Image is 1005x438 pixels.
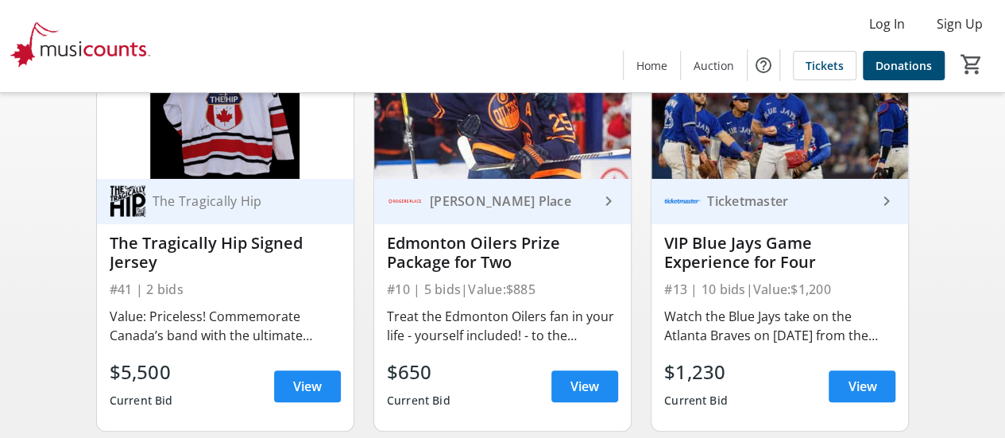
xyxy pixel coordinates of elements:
div: The Tragically Hip Signed Jersey [110,234,341,272]
div: Current Bid [110,386,173,415]
span: Tickets [806,57,844,74]
div: Current Bid [664,386,728,415]
span: View [570,377,599,396]
span: Log In [869,14,905,33]
a: Home [624,51,680,80]
div: #41 | 2 bids [110,278,341,300]
button: Log In [856,11,918,37]
img: The Tragically Hip Signed Jersey [97,34,354,179]
img: Edmonton Oilers Prize Package for Two [374,34,631,179]
a: Donations [863,51,945,80]
span: Home [636,57,667,74]
div: Edmonton Oilers Prize Package for Two [387,234,618,272]
span: Donations [876,57,932,74]
div: $1,230 [664,358,728,386]
div: Value: Priceless! Commemorate Canada’s band with the ultimate collectors’ item - a jersey from Th... [110,307,341,345]
div: $650 [387,358,450,386]
span: View [848,377,876,396]
a: Auction [681,51,747,80]
button: Cart [957,50,986,79]
div: Watch the Blue Jays take on the Atlanta Braves on [DATE] from the Ticketmaster Lounge. Situated w... [664,307,895,345]
a: View [274,370,341,402]
a: TicketmasterTicketmaster [651,179,908,224]
span: Auction [694,57,734,74]
span: View [293,377,322,396]
div: Treat the Edmonton Oilers fan in your life - yourself included! - to the ultimate night out at [P... [387,307,618,345]
span: Sign Up [937,14,983,33]
div: [PERSON_NAME] Place [423,193,599,209]
a: View [829,370,895,402]
mat-icon: keyboard_arrow_right [599,192,618,211]
button: Sign Up [924,11,995,37]
div: #13 | 10 bids | Value: $1,200 [664,278,895,300]
a: View [551,370,618,402]
button: Help [748,49,779,81]
img: Rogers Place [387,183,423,219]
img: The Tragically Hip [110,183,146,219]
div: Current Bid [387,386,450,415]
img: MusiCounts's Logo [10,6,151,86]
div: VIP Blue Jays Game Experience for Four [664,234,895,272]
img: VIP Blue Jays Game Experience for Four [651,34,908,179]
div: #10 | 5 bids | Value: $885 [387,278,618,300]
div: The Tragically Hip [146,193,322,209]
mat-icon: keyboard_arrow_right [876,192,895,211]
img: Ticketmaster [664,183,701,219]
a: Tickets [793,51,856,80]
div: Ticketmaster [701,193,876,209]
div: $5,500 [110,358,173,386]
a: Rogers Place[PERSON_NAME] Place [374,179,631,224]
